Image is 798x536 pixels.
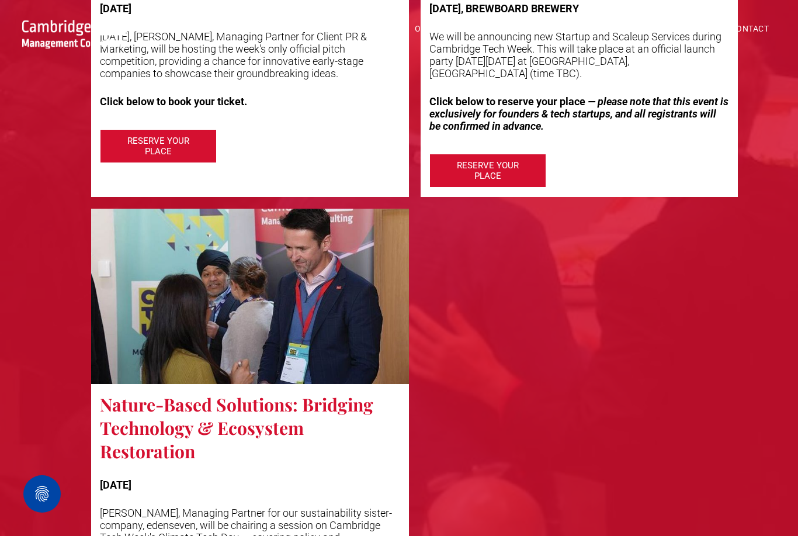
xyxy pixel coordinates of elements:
span: RESERVE YOUR PLACE [431,154,544,187]
a: INSIGHTS [675,20,725,38]
a: Your Business Transformed | Cambridge Management Consulting [22,18,126,30]
a: WHAT WE DO [472,20,546,38]
a: CONTACT [725,20,775,38]
span: RESERVE YOUR PLACE [102,130,215,162]
a: OUR PEOPLE [409,20,471,38]
a: RESERVE YOUR PLACE [100,129,217,163]
a: CASE STUDIES [608,20,675,38]
strong: Click below to reserve your place [429,95,585,108]
strong: [DATE] [100,479,131,491]
em: — please note that this event is exclusively for founders & tech startups, and all registrants wi... [429,95,728,132]
a: ABOUT [359,20,410,38]
h3: Nature-Based Solutions: Bridging Technology & Ecosystem Restoration [100,393,400,463]
img: Go to Homepage [22,16,126,49]
a: Cambridge Tech Week | Cambridge Management Consulting is proud to be the first Diamond Sponsor of... [91,209,409,384]
strong: Click below to book your ticket. [100,95,247,108]
a: RESERVE YOUR PLACE [429,154,546,188]
a: MARKETS [546,20,607,38]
